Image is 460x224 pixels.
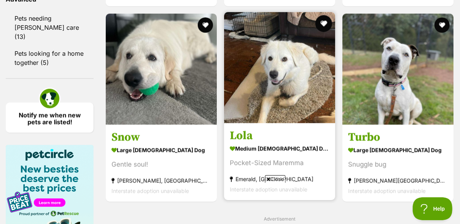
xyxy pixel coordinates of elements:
[91,186,369,220] iframe: Advertisement
[348,176,448,186] strong: [PERSON_NAME][GEOGRAPHIC_DATA]
[434,18,450,33] button: favourite
[348,131,448,145] h3: Turbo
[348,160,448,170] div: Snuggle bug
[106,14,217,125] img: Snow - Maremma Sheepdog
[224,12,335,123] img: Lola - Maremma Sheepdog
[111,176,211,186] strong: [PERSON_NAME], [GEOGRAPHIC_DATA]
[6,45,94,71] a: Pets looking for a home together (5)
[230,143,329,155] strong: medium [DEMOGRAPHIC_DATA] Dog
[348,145,448,156] strong: large [DEMOGRAPHIC_DATA] Dog
[224,123,335,201] a: Lola medium [DEMOGRAPHIC_DATA] Dog Pocket-Sized Maremma Emerald, [GEOGRAPHIC_DATA] Interstate ado...
[265,175,286,183] span: Close
[6,103,94,133] a: Notify me when new pets are listed!
[230,174,329,185] strong: Emerald, [GEOGRAPHIC_DATA]
[111,160,211,170] div: Gentle soul!
[106,125,217,202] a: Snow large [DEMOGRAPHIC_DATA] Dog Gentle soul! [PERSON_NAME], [GEOGRAPHIC_DATA] Interstate adopti...
[230,129,329,143] h3: Lola
[198,18,213,33] button: favourite
[342,125,454,202] a: Turbo large [DEMOGRAPHIC_DATA] Dog Snuggle bug [PERSON_NAME][GEOGRAPHIC_DATA] Interstate adoption...
[413,197,452,220] iframe: Help Scout Beacon - Open
[230,158,329,169] div: Pocket-Sized Maremma
[111,131,211,145] h3: Snow
[6,10,94,45] a: Pets needing [PERSON_NAME] care (13)
[342,14,454,125] img: Turbo - American Bulldog
[315,15,332,32] button: favourite
[348,188,426,195] span: Interstate adoption unavailable
[111,145,211,156] strong: large [DEMOGRAPHIC_DATA] Dog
